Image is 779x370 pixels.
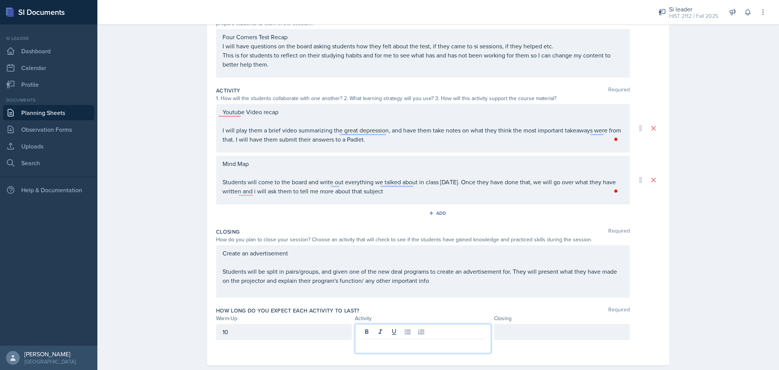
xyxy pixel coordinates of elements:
[24,358,76,365] div: [GEOGRAPHIC_DATA]
[608,87,630,94] span: Required
[3,43,94,59] a: Dashboard
[223,267,623,285] p: Students will be split in pairs/groups, and given one of the new deal programs to create an adver...
[355,314,491,322] div: Activity
[3,182,94,198] div: Help & Documentation
[3,97,94,104] div: Documents
[426,207,451,219] button: Add
[3,35,94,42] div: Si leader
[223,107,623,144] div: To enrich screen reader interactions, please activate Accessibility in Grammarly extension settings
[223,177,623,196] p: Students will come to the board and write out everything we talked about in class [DATE]. Once th...
[494,314,630,322] div: Closing
[3,139,94,154] a: Uploads
[223,107,623,116] p: Youtube Video recap
[3,105,94,120] a: Planning Sheets
[216,94,630,102] div: 1. How will the students collaborate with one another? 2. What learning strategy will you use? 3....
[216,314,352,322] div: Warm-Up
[223,126,623,144] p: I will play them a brief video summarizing the great depression, and have them take notes on what...
[3,60,94,75] a: Calendar
[3,77,94,92] a: Profile
[223,51,623,69] p: This is for students to reflect on their studying habits and for me to see what has and has not b...
[216,307,359,314] label: How long do you expect each activity to last?
[223,327,345,337] p: 10
[223,159,623,168] p: Mind Map
[223,32,623,41] p: Four Corners Test Recap
[669,5,718,14] div: Si leader
[216,87,240,94] label: Activity
[3,155,94,171] a: Search
[216,236,630,244] div: How do you plan to close your session? Choose an activity that will check to see if the students ...
[669,12,718,20] div: HIST 2112 / Fall 2025
[608,228,630,236] span: Required
[223,159,623,196] div: To enrich screen reader interactions, please activate Accessibility in Grammarly extension settings
[3,122,94,137] a: Observation Forms
[223,249,623,258] p: Create an advertisement
[223,41,623,51] p: I will have questions on the board asking students how they felt about the test, if they came to ...
[216,228,240,236] label: Closing
[430,210,447,216] div: Add
[608,307,630,314] span: Required
[24,350,76,358] div: [PERSON_NAME]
